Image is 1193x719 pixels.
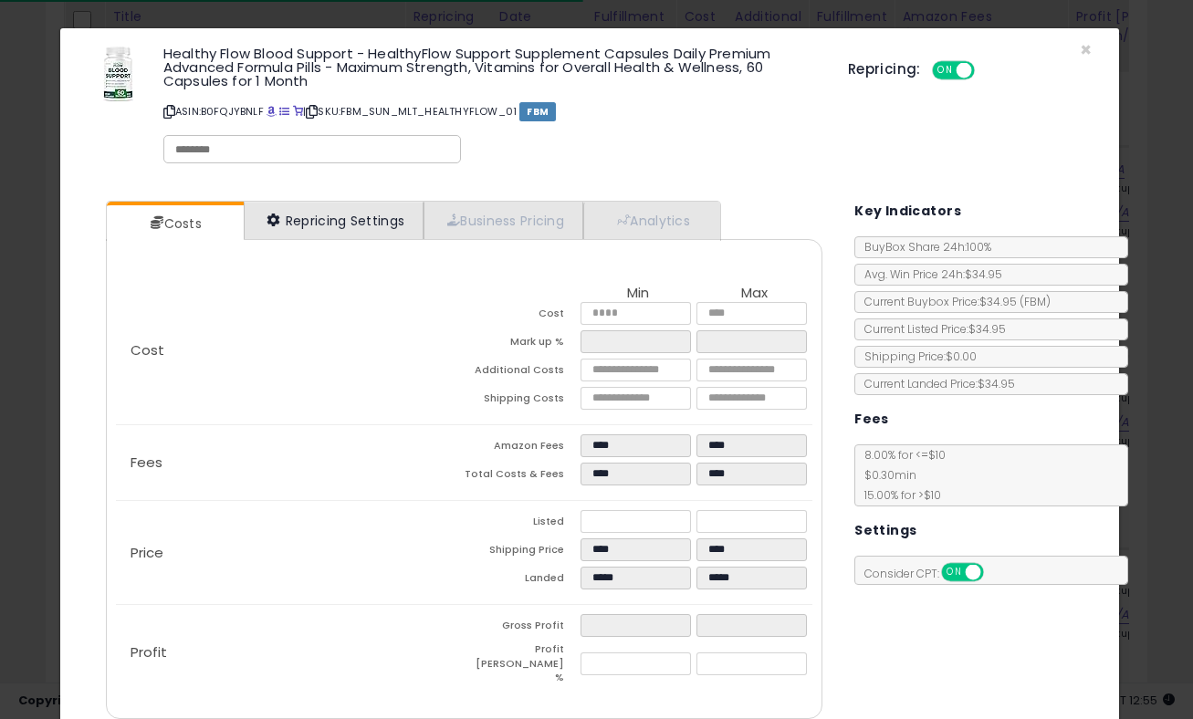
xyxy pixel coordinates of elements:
[464,330,580,359] td: Mark up %
[855,447,946,503] span: 8.00 % for <= $10
[1020,294,1051,309] span: ( FBM )
[943,565,966,580] span: ON
[279,104,289,119] a: All offer listings
[464,302,580,330] td: Cost
[116,546,465,560] p: Price
[855,239,991,255] span: BuyBox Share 24h: 100%
[116,343,465,358] p: Cost
[855,566,1008,581] span: Consider CPT:
[855,467,916,483] span: $0.30 min
[116,645,465,660] p: Profit
[116,455,465,470] p: Fees
[464,642,580,691] td: Profit [PERSON_NAME] %
[855,349,977,364] span: Shipping Price: $0.00
[464,538,580,567] td: Shipping Price
[855,487,941,503] span: 15.00 % for > $10
[981,565,1010,580] span: OFF
[855,321,1006,337] span: Current Listed Price: $34.95
[855,376,1015,391] span: Current Landed Price: $34.95
[107,205,242,242] a: Costs
[464,359,580,387] td: Additional Costs
[464,567,580,595] td: Landed
[581,286,696,302] th: Min
[971,63,1000,78] span: OFF
[855,266,1002,282] span: Avg. Win Price 24h: $34.95
[464,463,580,491] td: Total Costs & Fees
[464,387,580,415] td: Shipping Costs
[696,286,812,302] th: Max
[854,408,889,431] h5: Fees
[103,47,133,101] img: 417zlpR-XsL._SL60_.jpg
[854,519,916,542] h5: Settings
[464,510,580,538] td: Listed
[163,97,821,126] p: ASIN: B0FQJYBNLF | SKU: FBM_SUN_MLT_HEALTHYFLOW_01
[293,104,303,119] a: Your listing only
[1080,36,1092,63] span: ×
[519,102,556,121] span: FBM
[267,104,277,119] a: BuyBox page
[855,294,1051,309] span: Current Buybox Price:
[163,47,821,88] h3: Healthy Flow Blood Support - HealthyFlow Support Supplement Capsules Daily Premium Advanced Formu...
[934,63,957,78] span: ON
[464,614,580,642] td: Gross Profit
[979,294,1051,309] span: $34.95
[854,200,961,223] h5: Key Indicators
[583,202,718,239] a: Analytics
[848,62,921,77] h5: Repricing:
[464,434,580,463] td: Amazon Fees
[424,202,583,239] a: Business Pricing
[244,202,424,239] a: Repricing Settings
